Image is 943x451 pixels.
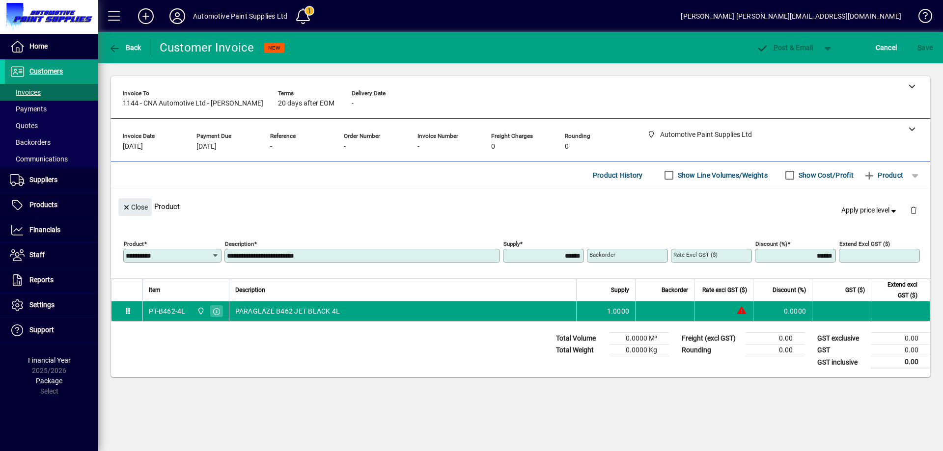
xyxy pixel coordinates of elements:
[122,199,148,215] span: Close
[902,198,925,222] button: Delete
[677,345,746,356] td: Rounding
[812,345,871,356] td: GST
[751,39,818,56] button: Post & Email
[773,285,806,295] span: Discount (%)
[130,7,162,25] button: Add
[5,151,98,167] a: Communications
[756,44,813,52] span: ost & Email
[911,2,931,34] a: Knowledge Base
[863,167,903,183] span: Product
[278,100,334,107] span: 20 days after EOM
[160,40,254,55] div: Customer Invoice
[873,39,900,56] button: Cancel
[746,345,804,356] td: 0.00
[839,240,890,247] mat-label: Extend excl GST ($)
[10,138,51,146] span: Backorders
[5,117,98,134] a: Quotes
[5,218,98,242] a: Financials
[10,155,68,163] span: Communications
[10,88,41,96] span: Invoices
[5,168,98,192] a: Suppliers
[149,285,161,295] span: Item
[116,202,154,211] app-page-header-button: Close
[677,333,746,345] td: Freight (excl GST)
[193,8,287,24] div: Automotive Paint Supplies Ltd
[551,333,610,345] td: Total Volume
[871,333,930,345] td: 0.00
[837,202,902,219] button: Apply price level
[344,143,346,151] span: -
[876,40,897,55] span: Cancel
[841,205,898,215] span: Apply price level
[681,8,901,24] div: [PERSON_NAME] [PERSON_NAME][EMAIL_ADDRESS][DOMAIN_NAME]
[29,201,57,209] span: Products
[111,188,930,224] div: Product
[917,40,933,55] span: ave
[124,240,144,247] mat-label: Product
[5,101,98,117] a: Payments
[196,143,217,151] span: [DATE]
[29,176,57,184] span: Suppliers
[859,166,908,184] button: Product
[902,206,925,214] app-page-header-button: Delete
[123,143,143,151] span: [DATE]
[225,240,254,247] mat-label: Description
[5,268,98,292] a: Reports
[611,285,629,295] span: Supply
[589,166,647,184] button: Product History
[417,143,419,151] span: -
[503,240,520,247] mat-label: Supply
[673,251,718,258] mat-label: Rate excl GST ($)
[109,44,141,52] span: Back
[491,143,495,151] span: 0
[235,285,265,295] span: Description
[118,198,152,216] button: Close
[753,301,812,321] td: 0.0000
[5,318,98,343] a: Support
[702,285,747,295] span: Rate excl GST ($)
[915,39,935,56] button: Save
[5,193,98,217] a: Products
[162,7,193,25] button: Profile
[877,279,917,301] span: Extend excl GST ($)
[917,44,921,52] span: S
[845,285,865,295] span: GST ($)
[797,170,854,180] label: Show Cost/Profit
[29,42,48,50] span: Home
[268,45,280,51] span: NEW
[607,306,630,316] span: 1.0000
[29,67,63,75] span: Customers
[123,100,263,107] span: 1144 - CNA Automotive Ltd - [PERSON_NAME]
[676,170,768,180] label: Show Line Volumes/Weights
[589,251,615,258] mat-label: Backorder
[593,167,643,183] span: Product History
[5,34,98,59] a: Home
[812,333,871,345] td: GST exclusive
[5,84,98,101] a: Invoices
[551,345,610,356] td: Total Weight
[29,301,55,309] span: Settings
[36,377,62,385] span: Package
[29,226,60,234] span: Financials
[565,143,569,151] span: 0
[871,356,930,369] td: 0.00
[610,345,669,356] td: 0.0000 Kg
[270,143,272,151] span: -
[5,243,98,267] a: Staff
[29,276,54,284] span: Reports
[5,134,98,151] a: Backorders
[98,39,152,56] app-page-header-button: Back
[352,100,354,107] span: -
[28,356,71,364] span: Financial Year
[812,356,871,369] td: GST inclusive
[29,326,54,334] span: Support
[10,122,38,130] span: Quotes
[10,105,47,113] span: Payments
[662,285,688,295] span: Backorder
[5,293,98,318] a: Settings
[106,39,144,56] button: Back
[149,306,186,316] div: PT-B462-4L
[755,240,787,247] mat-label: Discount (%)
[29,251,45,259] span: Staff
[235,306,340,316] span: PARAGLAZE B462 JET BLACK 4L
